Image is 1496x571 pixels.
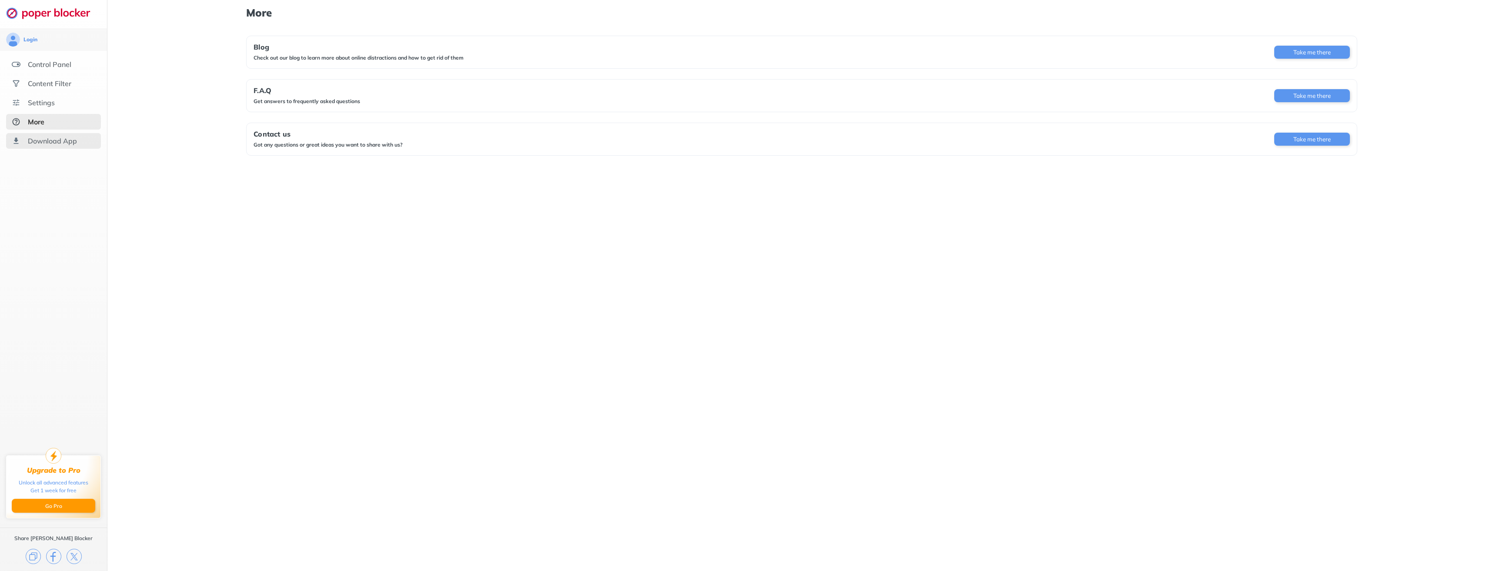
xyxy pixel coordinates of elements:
img: social.svg [12,79,20,88]
div: Get answers to frequently asked questions [254,98,360,105]
div: Unlock all advanced features [19,479,88,487]
div: Share [PERSON_NAME] Blocker [14,535,93,542]
img: settings.svg [12,98,20,107]
img: features.svg [12,60,20,69]
button: Take me there [1274,133,1350,146]
div: Contact us [254,130,403,138]
div: Control Panel [28,60,71,69]
div: Settings [28,98,55,107]
div: Content Filter [28,79,71,88]
div: Got any questions or great ideas you want to share with us? [254,141,403,148]
img: download-app.svg [12,137,20,145]
div: Check out our blog to learn more about online distractions and how to get rid of them [254,54,464,61]
img: avatar.svg [6,33,20,47]
button: Take me there [1274,46,1350,59]
img: facebook.svg [46,549,61,564]
div: Login [23,36,37,43]
img: upgrade-to-pro.svg [46,448,61,464]
img: logo-webpage.svg [6,7,100,19]
div: Blog [254,43,464,51]
div: Upgrade to Pro [27,466,80,474]
div: Get 1 week for free [30,487,77,494]
div: Download App [28,137,77,145]
h1: More [246,7,1357,18]
button: Go Pro [12,499,95,513]
img: copy.svg [26,549,41,564]
div: More [28,117,44,126]
button: Take me there [1274,89,1350,102]
img: x.svg [67,549,82,564]
img: about-selected.svg [12,117,20,126]
div: F.A.Q [254,87,360,94]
